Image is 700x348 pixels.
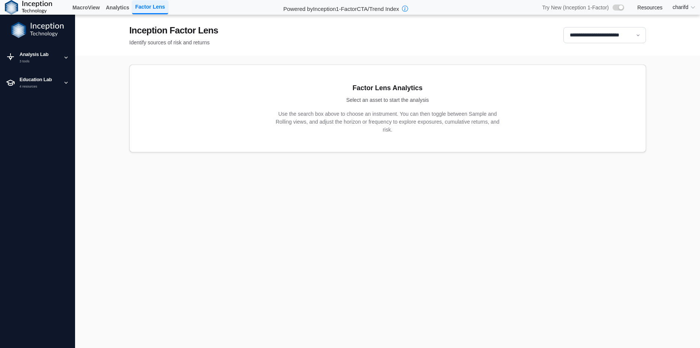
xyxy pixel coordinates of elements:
div: Identify sources of risk and returns [129,39,218,47]
div: Education Lab [20,76,59,83]
a: Resources [637,4,662,11]
a: Analytics [103,1,132,14]
div: Use the search box above to choose an instrument. You can then toggle between Sample and Rolling ... [275,110,500,134]
div: Factor Lens Analytics [352,83,422,93]
div: 4 resources [20,84,59,89]
div: 3 tools [20,59,59,64]
div: Select an asset to start the analysis [346,96,429,104]
a: Factor Lens [132,0,168,14]
a: MacroView [69,1,103,14]
div: Inception Factor Lens [129,24,218,37]
div: Analysis Lab [20,51,59,58]
span: charifd [673,3,688,11]
span: Try New (Inception 1-Factor) [542,4,609,11]
h2: Powered by Inception 1-Factor CTA/Trend Index [280,2,402,13]
summary: charifd [668,0,700,14]
img: Inception [11,22,64,38]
